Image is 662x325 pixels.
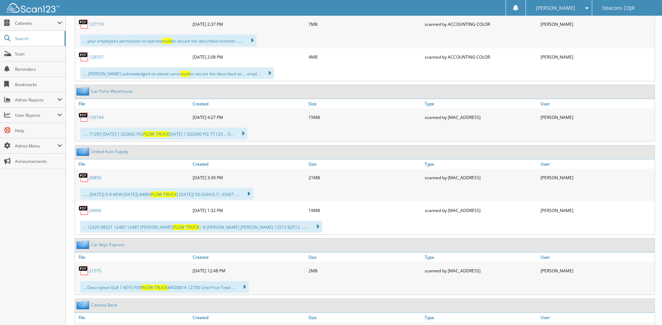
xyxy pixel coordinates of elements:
a: 26850 [89,175,101,181]
a: Size [307,99,423,108]
a: File [75,313,191,322]
span: [PERSON_NAME] [536,6,575,10]
div: scanned by [MAC_ADDRESS] [423,171,539,184]
a: User [539,159,655,169]
a: File [75,252,191,262]
span: Bookmarks [15,82,62,88]
div: [PERSON_NAME] [539,110,655,124]
div: [PERSON_NAME] [539,50,655,64]
a: Type [423,159,539,169]
span: Announcements [15,158,62,164]
a: File [75,99,191,108]
a: Car Parts Warehouse [91,88,133,94]
a: Car Keys Express [91,242,125,248]
div: [DATE] 2:08 PM [191,50,307,64]
div: [DATE] 3:39 PM [191,171,307,184]
a: Citizens Bank [91,302,117,308]
img: PDF.png [79,205,89,216]
div: 21MB [307,171,423,184]
a: File [75,159,191,169]
a: User [539,252,655,262]
a: Type [423,313,539,322]
span: PLOW [173,224,185,230]
img: scan123-logo-white.svg [7,3,59,13]
a: Created [191,99,307,108]
div: 2MB [307,264,423,278]
div: 15MB [307,110,423,124]
div: ... : 71293 [DATE] 1 022662 PO: [DATE] 1 023090 PO: 71123 ... 0... [80,128,247,139]
span: Admin Reports [15,97,57,103]
div: ... your employees permission to operate to secure the described onstreet ...... [80,35,256,46]
a: User [539,99,655,108]
div: [PERSON_NAME] [539,171,655,184]
a: Type [423,99,539,108]
span: TRUCK [163,191,177,197]
span: TRUCK [156,131,169,137]
span: Cabinets [15,20,57,26]
div: scanned by [MAC_ADDRESS] [423,264,539,278]
a: Size [307,159,423,169]
img: PDF.png [79,52,89,62]
iframe: Chat Widget [627,292,662,325]
span: Deacons CDJR [602,6,635,10]
span: Admin Menu [15,143,57,149]
div: [DATE] 1:32 PM [191,203,307,217]
span: Help [15,128,62,134]
a: 129357 [89,54,104,60]
span: Reminders [15,66,62,72]
a: United Auto Supply [91,149,128,154]
span: User Reports [15,112,57,118]
a: User [539,313,655,322]
div: [PERSON_NAME] [539,264,655,278]
div: ..... [DATE]] 0-9 NEW [DATE]] #489) ] [DATE]] 50-0244:9,7| 33407 .... [80,188,253,200]
a: Created [191,313,307,322]
div: scanned by ACCOUNTING COLOR [423,50,539,64]
div: [PERSON_NAME] [539,17,655,31]
div: scanned by ACCOUNTING COLOR [423,17,539,31]
a: Created [191,159,307,169]
a: 129744 [89,114,104,120]
a: Size [307,313,423,322]
img: PDF.png [79,265,89,276]
span: truck [180,71,190,77]
span: PLOW [142,285,153,290]
a: Type [423,252,539,262]
img: folder2.png [76,147,91,156]
a: Size [307,252,423,262]
div: [PERSON_NAME] [539,203,655,217]
div: scanned by [MAC_ADDRESS] [423,110,539,124]
span: Search [15,36,61,41]
div: ... Description GL# 1 KEYS FOR #W2881A 12700 Unit Price Total ... [80,281,249,293]
div: [DATE] 12:48 PM [191,264,307,278]
img: PDF.png [79,112,89,122]
div: [DATE] 4:27 PM [191,110,307,124]
span: PLOW [143,131,155,137]
a: 127719 [89,21,104,27]
span: PLOW [151,191,162,197]
div: 7MB [307,17,423,31]
div: scanned by [MAC_ADDRESS] [423,203,539,217]
span: Scan [15,51,62,57]
div: .... [PERSON_NAME] acknowledged on above caror to secure the described on ... empl... [80,67,274,79]
a: 21575 [89,268,101,274]
img: folder2.png [76,240,91,249]
span: TRUCK [154,285,168,290]
div: [DATE] 2:37 PM [191,17,307,31]
img: PDF.png [79,19,89,29]
div: 4MB [307,50,423,64]
a: 24000 [89,207,101,213]
a: Created [191,252,307,262]
img: PDF.png [79,172,89,183]
span: TRUCK [186,224,199,230]
div: ... 12329 98521 12487 12487 [PERSON_NAME] | N [PERSON_NAME] [PERSON_NAME] 12513 82513 ... ... [80,221,322,233]
img: folder2.png [76,87,91,96]
div: 19MB [307,203,423,217]
span: truck [162,38,172,44]
img: folder2.png [76,301,91,309]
